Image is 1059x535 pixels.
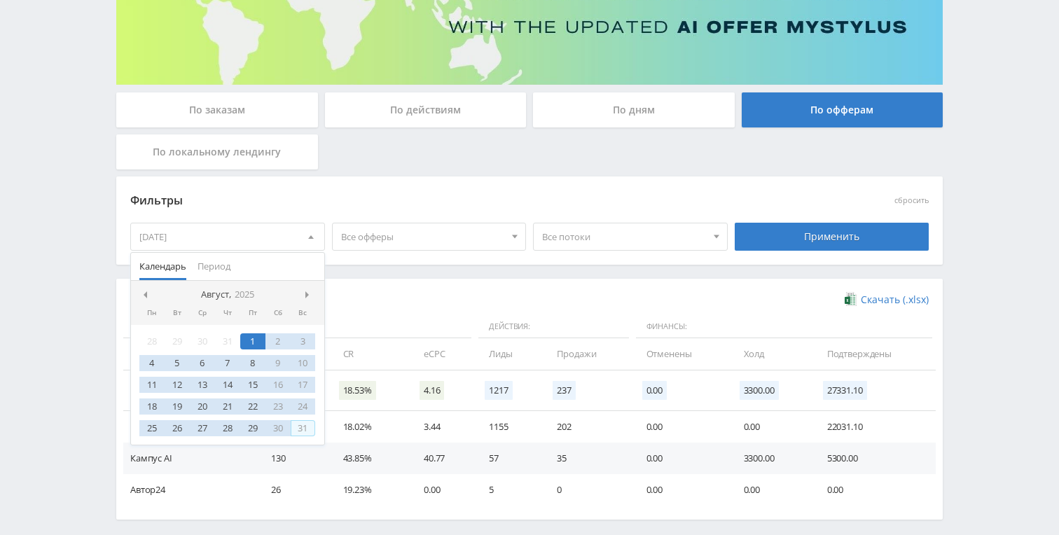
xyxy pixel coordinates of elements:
[813,338,936,370] td: Подтверждены
[195,289,260,300] div: Август,
[165,355,190,371] div: 5
[291,355,316,371] div: 10
[240,333,265,349] div: 1
[329,411,410,443] td: 18.02%
[329,338,410,370] td: CR
[139,309,165,317] div: Пн
[134,253,192,280] button: Календарь
[813,443,936,474] td: 5300.00
[190,377,215,393] div: 13
[553,381,576,400] span: 237
[730,474,813,506] td: 0.00
[240,398,265,415] div: 22
[265,377,291,393] div: 16
[410,411,475,443] td: 3.44
[240,355,265,371] div: 8
[192,253,236,280] button: Период
[240,309,265,317] div: Пт
[420,381,444,400] span: 4.16
[845,293,929,307] a: Скачать (.xlsx)
[475,474,543,506] td: 5
[215,377,240,393] div: 14
[341,223,505,250] span: Все офферы
[131,223,324,250] div: [DATE]
[130,190,728,211] div: Фильтры
[410,338,475,370] td: eCPC
[123,411,257,443] td: Study AI (RevShare)
[845,292,857,306] img: xlsx
[291,420,316,436] div: 31
[265,420,291,436] div: 30
[215,355,240,371] div: 7
[325,92,527,127] div: По действиям
[339,381,376,400] span: 18.53%
[543,443,632,474] td: 35
[632,411,730,443] td: 0.00
[190,398,215,415] div: 20
[740,381,779,400] span: 3300.00
[123,315,471,339] span: Данные:
[198,253,230,280] span: Период
[257,474,328,506] td: 26
[813,474,936,506] td: 0.00
[265,398,291,415] div: 23
[291,333,316,349] div: 3
[291,377,316,393] div: 17
[291,398,316,415] div: 24
[730,338,813,370] td: Холд
[542,223,706,250] span: Все потоки
[139,398,165,415] div: 18
[165,309,190,317] div: Вт
[730,411,813,443] td: 0.00
[894,196,929,205] button: сбросить
[329,474,410,506] td: 19.23%
[475,411,543,443] td: 1155
[291,309,316,317] div: Вс
[533,92,735,127] div: По дням
[123,443,257,474] td: Кампус AI
[478,315,628,339] span: Действия:
[730,443,813,474] td: 3300.00
[543,411,632,443] td: 202
[485,381,512,400] span: 1217
[823,381,867,400] span: 27331.10
[116,134,318,169] div: По локальному лендингу
[813,411,936,443] td: 22031.10
[235,289,254,300] i: 2025
[215,420,240,436] div: 28
[240,420,265,436] div: 29
[543,474,632,506] td: 0
[632,474,730,506] td: 0.00
[410,443,475,474] td: 40.77
[190,309,215,317] div: Ср
[165,420,190,436] div: 26
[139,377,165,393] div: 11
[190,420,215,436] div: 27
[123,338,257,370] td: Дата
[265,309,291,317] div: Сб
[165,333,190,349] div: 29
[165,377,190,393] div: 12
[543,338,632,370] td: Продажи
[215,333,240,349] div: 31
[116,92,318,127] div: По заказам
[329,443,410,474] td: 43.85%
[139,253,186,280] span: Календарь
[139,420,165,436] div: 25
[265,355,291,371] div: 9
[410,474,475,506] td: 0.00
[165,398,190,415] div: 19
[636,315,932,339] span: Финансы:
[265,333,291,349] div: 2
[632,443,730,474] td: 0.00
[257,443,328,474] td: 130
[475,443,543,474] td: 57
[123,370,257,411] td: Итого:
[475,338,543,370] td: Лиды
[215,398,240,415] div: 21
[190,355,215,371] div: 6
[139,333,165,349] div: 28
[139,355,165,371] div: 4
[632,338,730,370] td: Отменены
[190,333,215,349] div: 30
